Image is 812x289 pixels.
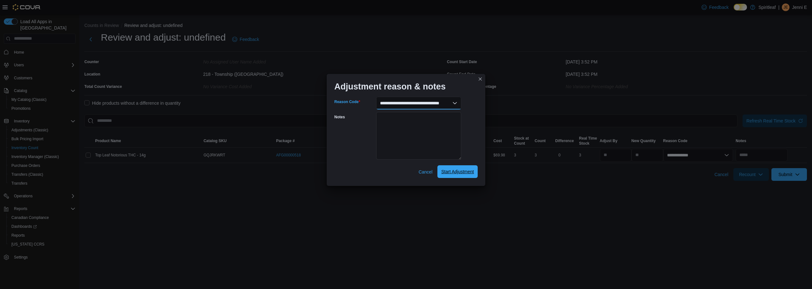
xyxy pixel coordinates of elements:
span: Cancel [419,169,433,175]
span: Start Adjustment [441,168,474,175]
button: Cancel [416,166,435,178]
h1: Adjustment reason & notes [334,82,446,92]
label: Reason Code [334,99,360,104]
button: Closes this modal window [476,75,484,83]
button: Start Adjustment [437,165,478,178]
label: Notes [334,115,345,120]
